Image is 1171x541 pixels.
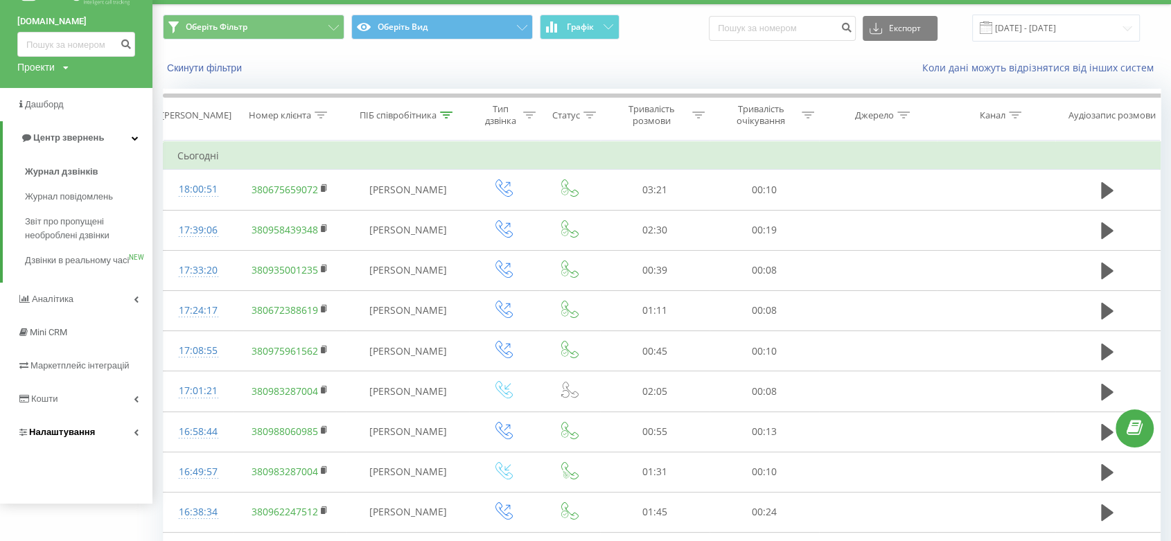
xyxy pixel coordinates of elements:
td: [PERSON_NAME] [346,452,469,492]
td: [PERSON_NAME] [346,250,469,290]
span: Mini CRM [30,327,67,337]
a: Журнал дзвінків [25,159,152,184]
td: [PERSON_NAME] [346,331,469,371]
div: 17:39:06 [177,217,219,244]
div: 17:01:21 [177,378,219,405]
div: [PERSON_NAME] [161,109,231,121]
a: Дзвінки в реальному часіNEW [25,248,152,273]
td: [PERSON_NAME] [346,290,469,330]
div: Статус [552,109,580,121]
a: 380675659072 [251,183,317,196]
div: Номер клієнта [249,109,311,121]
div: Проекти [17,60,55,74]
td: 01:45 [600,492,710,532]
td: 00:24 [710,492,819,532]
div: 18:00:51 [177,176,219,203]
div: 16:38:34 [177,499,219,526]
div: 16:58:44 [177,418,219,445]
button: Оберіть Вид [351,15,533,39]
a: Коли дані можуть відрізнятися вiд інших систем [922,61,1161,74]
div: Тип дзвінка [482,103,520,127]
span: Аналiтика [32,294,73,304]
td: 00:19 [710,210,819,250]
td: 00:39 [600,250,710,290]
span: Центр звернень [33,132,104,143]
a: 380983287004 [251,384,317,398]
div: 17:33:20 [177,257,219,284]
a: 380958439348 [251,223,317,236]
td: [PERSON_NAME] [346,411,469,452]
div: Джерело [855,109,894,121]
button: Оберіть Фільтр [163,15,344,39]
a: Звіт про пропущені необроблені дзвінки [25,209,152,248]
div: Аудіозапис розмови [1068,109,1156,121]
span: Налаштування [29,427,95,437]
div: Тривалість очікування [724,103,798,127]
span: Журнал дзвінків [25,165,98,179]
td: [PERSON_NAME] [346,170,469,210]
td: 01:31 [600,452,710,492]
div: 17:08:55 [177,337,219,364]
td: 02:05 [600,371,710,411]
a: 380988060985 [251,425,317,438]
span: Маркетплейс інтеграцій [30,360,130,371]
button: Експорт [863,16,937,41]
span: Журнал повідомлень [25,190,113,204]
input: Пошук за номером [17,32,135,57]
td: 00:55 [600,411,710,452]
div: ПІБ співробітника [360,109,437,121]
td: 01:11 [600,290,710,330]
a: 380983287004 [251,465,317,478]
td: 00:08 [710,250,819,290]
td: 00:10 [710,331,819,371]
span: Звіт про пропущені необроблені дзвінки [25,215,146,242]
span: Кошти [31,393,58,404]
button: Скинути фільтри [163,62,249,74]
td: [PERSON_NAME] [346,492,469,532]
input: Пошук за номером [709,16,856,41]
td: 00:08 [710,290,819,330]
td: 00:10 [710,170,819,210]
td: [PERSON_NAME] [346,371,469,411]
td: Сьогодні [164,142,1161,170]
td: 02:30 [600,210,710,250]
td: 00:45 [600,331,710,371]
td: 00:13 [710,411,819,452]
a: 380962247512 [251,505,317,518]
div: Тривалість розмови [615,103,689,127]
a: [DOMAIN_NAME] [17,15,135,28]
button: Графік [540,15,619,39]
span: Дзвінки в реальному часі [25,254,129,267]
a: 380672388619 [251,303,317,317]
span: Оберіть Фільтр [186,21,247,33]
span: Графік [567,22,594,32]
a: Журнал повідомлень [25,184,152,209]
td: 03:21 [600,170,710,210]
span: Дашборд [25,99,64,109]
a: 380935001235 [251,263,317,276]
a: 380975961562 [251,344,317,357]
td: 00:08 [710,371,819,411]
div: 16:49:57 [177,459,219,486]
a: Центр звернень [3,121,152,154]
td: [PERSON_NAME] [346,210,469,250]
div: 17:24:17 [177,297,219,324]
td: 00:10 [710,452,819,492]
div: Канал [980,109,1005,121]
